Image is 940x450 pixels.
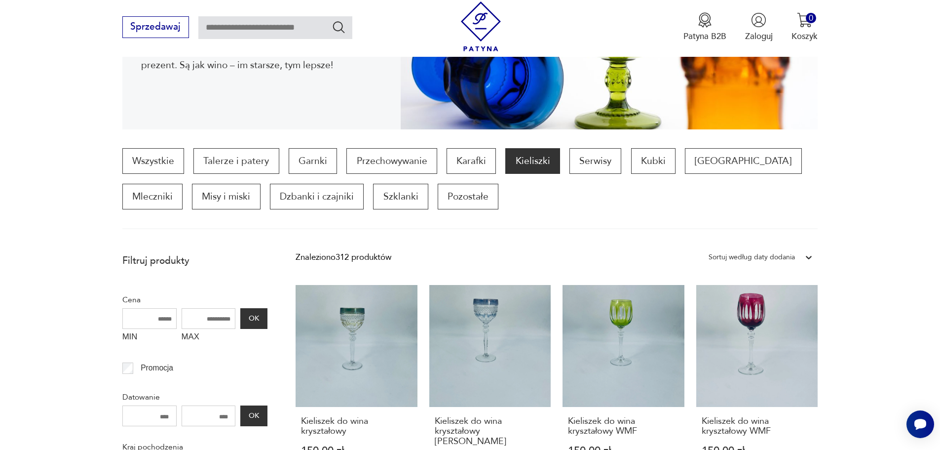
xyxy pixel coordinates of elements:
[806,13,816,23] div: 0
[683,12,726,42] a: Ikona medaluPatyna B2B
[122,391,267,404] p: Datowanie
[301,416,412,437] h3: Kieliszek do wina kryształowy
[631,148,676,174] a: Kubki
[435,416,546,447] h3: Kieliszek do wina kryształowy [PERSON_NAME]
[683,31,726,42] p: Patyna B2B
[745,31,773,42] p: Zaloguj
[122,254,267,267] p: Filtruj produkty
[193,148,279,174] a: Talerze i patery
[685,148,801,174] a: [GEOGRAPHIC_DATA]
[346,148,437,174] a: Przechowywanie
[702,416,813,437] h3: Kieliszek do wina kryształowy WMF
[709,251,795,264] div: Sortuj według daty dodania
[122,329,177,348] label: MIN
[697,12,713,28] img: Ikona medalu
[240,308,267,329] button: OK
[296,251,391,264] div: Znaleziono 312 produktów
[270,184,364,209] a: Dzbanki i czajniki
[192,184,260,209] a: Misy i miski
[122,184,183,209] a: Mleczniki
[791,12,818,42] button: 0Koszyk
[791,31,818,42] p: Koszyk
[332,20,346,34] button: Szukaj
[568,416,679,437] h3: Kieliszek do wina kryształowy WMF
[141,362,173,374] p: Promocja
[569,148,621,174] a: Serwisy
[182,329,236,348] label: MAX
[447,148,496,174] a: Karafki
[122,293,267,306] p: Cena
[683,12,726,42] button: Patyna B2B
[751,12,766,28] img: Ikonka użytkownika
[240,406,267,426] button: OK
[289,148,337,174] a: Garnki
[122,24,189,32] a: Sprzedawaj
[505,148,560,174] a: Kieliszki
[122,148,184,174] a: Wszystkie
[456,1,506,51] img: Patyna - sklep z meblami i dekoracjami vintage
[906,410,934,438] iframe: Smartsupp widget button
[373,184,428,209] a: Szklanki
[438,184,498,209] a: Pozostałe
[797,12,812,28] img: Ikona koszyka
[745,12,773,42] button: Zaloguj
[122,16,189,38] button: Sprzedawaj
